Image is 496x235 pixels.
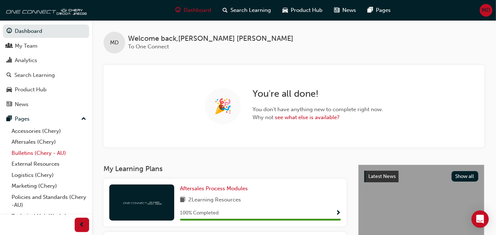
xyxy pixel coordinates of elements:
[9,148,89,159] a: Bulletins (Chery - AU)
[6,116,12,122] span: pages-icon
[3,112,89,126] button: Pages
[214,102,232,110] span: 🎉
[480,4,492,17] button: MD
[334,6,340,15] span: news-icon
[275,114,339,121] a: see what else is available?
[15,42,38,50] div: My Team
[4,3,87,17] img: oneconnect
[81,114,86,124] span: up-icon
[9,180,89,192] a: Marketing (Chery)
[253,88,383,100] h2: You're all done!
[6,43,12,49] span: people-icon
[128,35,293,43] span: Welcome back , [PERSON_NAME] [PERSON_NAME]
[452,171,479,182] button: Show all
[122,199,162,206] img: oneconnect
[335,209,341,218] button: Show Progress
[180,209,219,217] span: 100 % Completed
[184,6,211,14] span: Dashboard
[170,3,217,18] a: guage-iconDashboard
[180,185,248,192] span: Aftersales Process Modules
[291,6,323,14] span: Product Hub
[9,158,89,170] a: External Resources
[6,87,12,93] span: car-icon
[79,221,85,230] span: prev-icon
[3,98,89,111] a: News
[3,69,89,82] a: Search Learning
[482,6,491,14] span: MD
[217,3,277,18] a: search-iconSearch Learning
[110,39,119,47] span: MD
[180,184,251,193] a: Aftersales Process Modules
[471,210,489,228] div: Open Intercom Messenger
[9,211,89,230] a: Technical Hub Workshop information
[180,196,185,205] span: book-icon
[15,115,30,123] div: Pages
[104,165,347,173] h3: My Learning Plans
[6,101,12,108] span: news-icon
[368,173,396,179] span: Latest News
[223,6,228,15] span: search-icon
[6,57,12,64] span: chart-icon
[3,83,89,96] a: Product Hub
[253,113,383,122] span: Why not
[253,105,383,114] span: You don't have anything new to complete right now.
[277,3,329,18] a: car-iconProduct Hub
[15,86,47,94] div: Product Hub
[376,6,391,14] span: Pages
[3,25,89,38] a: Dashboard
[329,3,362,18] a: news-iconNews
[343,6,356,14] span: News
[362,3,397,18] a: pages-iconPages
[3,39,89,53] a: My Team
[15,100,28,109] div: News
[335,210,341,217] span: Show Progress
[9,126,89,137] a: Accessories (Chery)
[3,54,89,67] a: Analytics
[364,171,478,182] a: Latest NewsShow all
[3,23,89,112] button: DashboardMy TeamAnalyticsSearch LearningProduct HubNews
[9,170,89,181] a: Logistics (Chery)
[6,28,12,35] span: guage-icon
[188,196,241,205] span: 2 Learning Resources
[176,6,181,15] span: guage-icon
[368,6,373,15] span: pages-icon
[15,56,37,65] div: Analytics
[9,136,89,148] a: Aftersales (Chery)
[128,43,169,50] span: To One Connect
[14,71,55,79] div: Search Learning
[6,72,12,79] span: search-icon
[9,192,89,211] a: Policies and Standards (Chery -AU)
[283,6,288,15] span: car-icon
[231,6,271,14] span: Search Learning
